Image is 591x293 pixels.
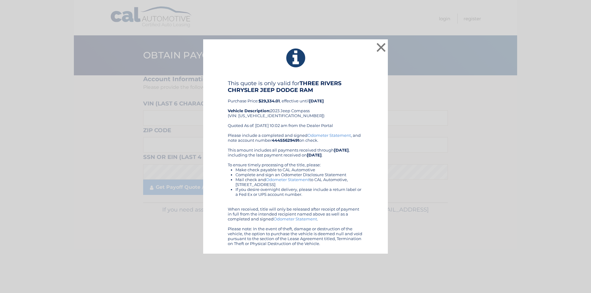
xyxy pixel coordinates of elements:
[228,80,363,93] h4: This quote is only valid for
[272,138,299,143] b: 44455629491
[375,41,387,53] button: ×
[228,80,363,133] div: Purchase Price: , effective until 2023 Jeep Compass (VIN: [US_VEHICLE_IDENTIFICATION_NUMBER]) Quo...
[235,187,363,197] li: If you desire overnight delivery, please include a return label or a Fed Ex or UPS account number.
[274,216,317,221] a: Odometer Statement
[235,167,363,172] li: Make check payable to CAL Automotive
[228,133,363,246] div: Please include a completed and signed , and note account number on check. This amount includes al...
[307,152,322,157] b: [DATE]
[235,177,363,187] li: Mail check and to CAL Automotive, [STREET_ADDRESS]
[334,148,349,152] b: [DATE]
[308,133,351,138] a: Odometer Statement
[259,98,280,103] b: $29,334.01
[228,108,270,113] strong: Vehicle Description:
[266,177,309,182] a: Odometer Statement
[309,98,324,103] b: [DATE]
[228,80,341,93] b: THREE RIVERS CHRYSLER JEEP DODGE RAM
[235,172,363,177] li: Complete and sign an Odometer Disclosure Statement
